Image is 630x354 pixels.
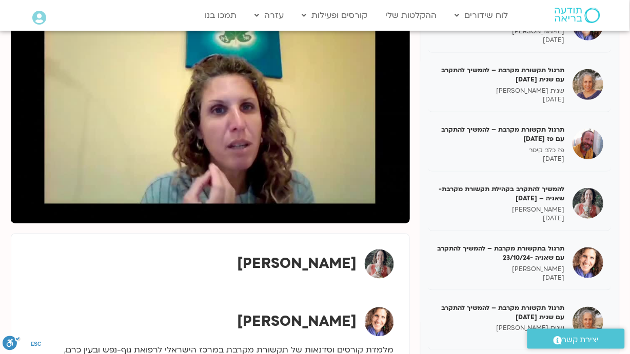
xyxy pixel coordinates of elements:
[573,247,604,278] img: תרגול בתקשורת מקרבת – להמשיך להתקרב עם שאניה -23/10/24
[573,129,604,159] img: תרגול תקשורת מקרבת – להמשיך להתקרב עם פז 20/10/24
[436,184,565,203] h5: להמשיך להתקרב בקהילת תקשורת מקרבת- שאניה – [DATE]
[365,307,394,337] img: שאנייה כהן בן חיים
[436,324,565,333] p: שגית [PERSON_NAME]
[436,87,565,95] p: שגית [PERSON_NAME]
[555,8,600,23] img: תודעה בריאה
[436,146,565,155] p: פז כלב קיסר
[436,205,565,214] p: [PERSON_NAME]
[436,303,565,322] h5: תרגול תקשורת מקרבת – להמשיך להתקרב עם שגית [DATE]
[436,27,565,36] p: [PERSON_NAME]
[436,66,565,84] h5: תרגול תקשורת מקרבת – להמשיך להתקרב עם שגית [DATE]
[381,6,442,25] a: ההקלטות שלי
[238,254,357,274] strong: [PERSON_NAME]
[200,6,242,25] a: תמכו בנו
[365,249,394,279] img: לילך בן דרור
[436,95,565,104] p: [DATE]
[436,36,565,45] p: [DATE]
[573,307,604,338] img: תרגול תקשורת מקרבת – להמשיך להתקרב עם שגית 25/10/24
[250,6,289,25] a: עזרה
[436,244,565,262] h5: תרגול בתקשורת מקרבת – להמשיך להתקרב עם שאניה -23/10/24
[527,329,625,349] a: יצירת קשר
[562,333,599,347] span: יצירת קשר
[436,333,565,342] p: [DATE]
[436,125,565,143] h5: תרגול תקשורת מקרבת – להמשיך להתקרב עם פז [DATE]
[450,6,514,25] a: לוח שידורים
[297,6,373,25] a: קורסים ופעילות
[573,69,604,100] img: תרגול תקשורת מקרבת – להמשיך להתקרב עם שגית 18/10/24
[436,155,565,163] p: [DATE]
[573,188,604,219] img: להמשיך להתקרב בקהילת תקשורת מקרבת- שאניה – 21/10/24
[238,312,357,331] strong: [PERSON_NAME]
[436,214,565,223] p: [DATE]
[436,265,565,274] p: [PERSON_NAME]
[436,274,565,282] p: [DATE]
